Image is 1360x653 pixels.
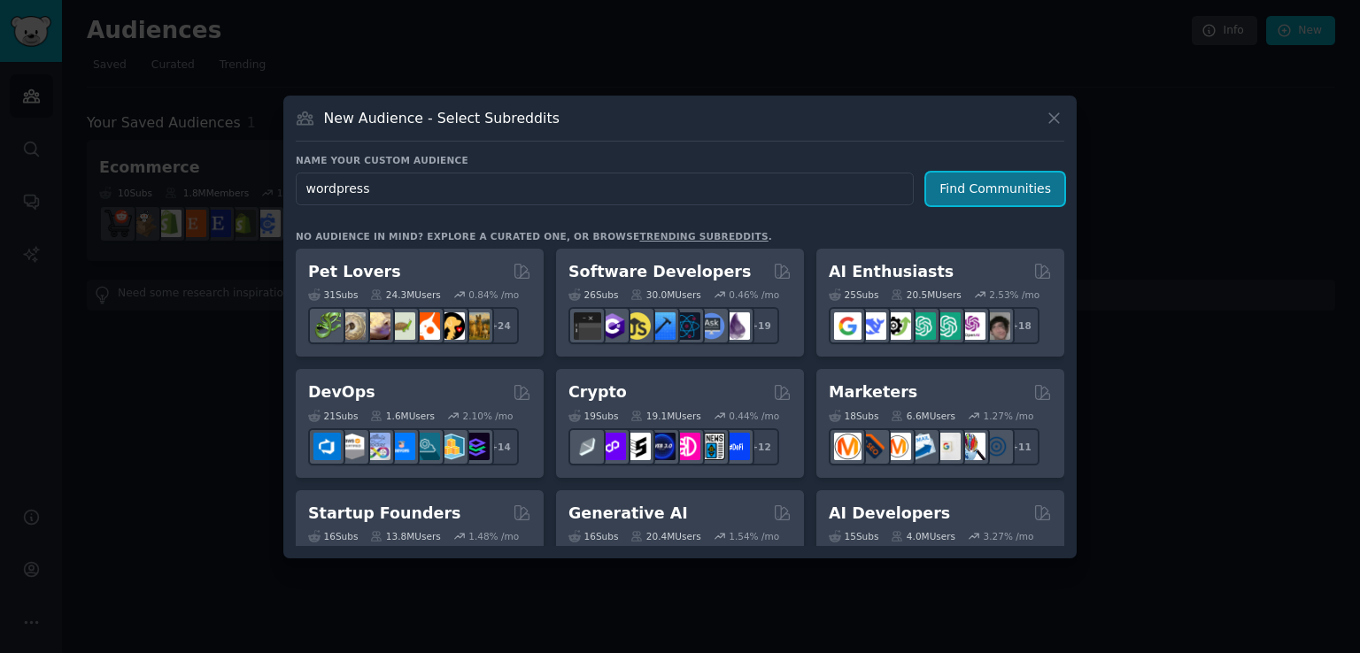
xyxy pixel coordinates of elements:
div: 2.53 % /mo [989,288,1039,301]
div: + 24 [482,307,519,344]
div: 18 Sub s [829,410,878,422]
div: 20.4M Users [630,530,700,542]
img: AskMarketing [884,433,911,460]
div: 16 Sub s [568,530,618,542]
h2: Startup Founders [308,503,460,525]
div: 0.44 % /mo [729,410,779,422]
h3: Name your custom audience [296,154,1064,166]
img: iOSProgramming [648,312,676,340]
img: DeepSeek [859,312,886,340]
img: AItoolsCatalog [884,312,911,340]
div: 21 Sub s [308,410,358,422]
h2: DevOps [308,381,375,403]
div: 30.0M Users [630,288,700,301]
img: OnlineMarketing [983,433,1010,460]
div: 1.48 % /mo [468,530,519,542]
img: AWS_Certified_Experts [338,433,366,460]
h2: Crypto [568,381,627,403]
img: dogbreed [462,312,490,340]
div: + 18 [1002,307,1039,344]
div: + 19 [742,307,779,344]
img: azuredevops [313,433,341,460]
img: aws_cdk [437,433,465,460]
img: web3 [648,433,676,460]
img: learnjavascript [623,312,651,340]
img: reactnative [673,312,700,340]
div: 26 Sub s [568,288,618,301]
img: MarketingResearch [958,433,985,460]
div: 15 Sub s [829,530,878,542]
div: + 14 [482,428,519,465]
div: 6.6M Users [891,410,955,422]
div: No audience in mind? Explore a curated one, or browse . [296,230,772,242]
img: leopardgeckos [363,312,390,340]
div: 0.84 % /mo [468,288,519,301]
h2: Generative AI [568,503,688,525]
img: turtle [388,312,415,340]
h2: Software Developers [568,261,751,283]
a: trending subreddits [639,231,768,242]
div: 4.0M Users [891,530,955,542]
div: 3.27 % /mo [984,530,1034,542]
h2: AI Developers [829,503,950,525]
img: AskComputerScience [698,312,725,340]
div: 1.6M Users [370,410,435,422]
h2: AI Enthusiasts [829,261,954,283]
img: cockatiel [413,312,440,340]
img: CryptoNews [698,433,725,460]
img: herpetology [313,312,341,340]
img: Docker_DevOps [363,433,390,460]
img: ethfinance [574,433,601,460]
div: 19 Sub s [568,410,618,422]
img: software [574,312,601,340]
div: 16 Sub s [308,530,358,542]
div: 2.10 % /mo [463,410,514,422]
img: DevOpsLinks [388,433,415,460]
img: PetAdvice [437,312,465,340]
h2: Marketers [829,381,917,403]
img: content_marketing [834,433,862,460]
img: googleads [933,433,961,460]
img: ArtificalIntelligence [983,312,1010,340]
div: 24.3M Users [370,288,440,301]
img: bigseo [859,433,886,460]
input: Pick a short name, like "Digital Marketers" or "Movie-Goers" [296,173,914,205]
img: 0xPolygon [599,433,626,460]
img: PlatformEngineers [462,433,490,460]
div: 0.46 % /mo [729,288,779,301]
div: 1.54 % /mo [729,530,779,542]
img: Emailmarketing [908,433,936,460]
div: 1.27 % /mo [984,410,1034,422]
h2: Pet Lovers [308,261,401,283]
img: chatgpt_prompts_ [933,312,961,340]
div: 19.1M Users [630,410,700,422]
h3: New Audience - Select Subreddits [324,109,560,127]
img: elixir [722,312,750,340]
button: Find Communities [926,173,1064,205]
div: + 12 [742,428,779,465]
div: + 11 [1002,428,1039,465]
div: 13.8M Users [370,530,440,542]
img: csharp [599,312,626,340]
img: platformengineering [413,433,440,460]
div: 31 Sub s [308,288,358,301]
div: 25 Sub s [829,288,878,301]
div: 20.5M Users [891,288,961,301]
img: ethstaker [623,433,651,460]
img: OpenAIDev [958,312,985,340]
img: defiblockchain [673,433,700,460]
img: chatgpt_promptDesign [908,312,936,340]
img: GoogleGeminiAI [834,312,862,340]
img: ballpython [338,312,366,340]
img: defi_ [722,433,750,460]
